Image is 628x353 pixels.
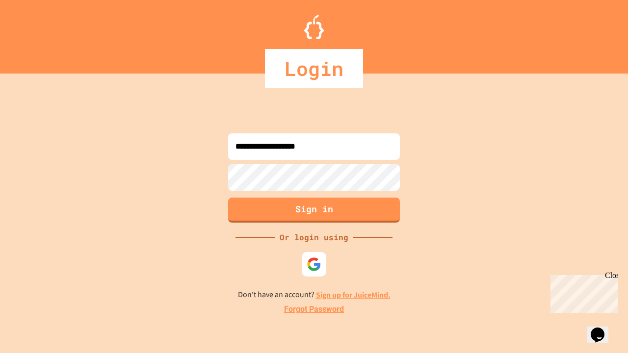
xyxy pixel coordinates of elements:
iframe: chat widget [587,314,618,343]
button: Sign in [228,198,400,223]
img: google-icon.svg [307,257,321,272]
iframe: chat widget [547,271,618,313]
a: Sign up for JuiceMind. [316,290,391,300]
div: Or login using [275,231,353,243]
div: Chat with us now!Close [4,4,68,62]
img: Logo.svg [304,15,324,39]
a: Forgot Password [284,303,344,315]
div: Login [265,49,363,88]
p: Don't have an account? [238,289,391,301]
